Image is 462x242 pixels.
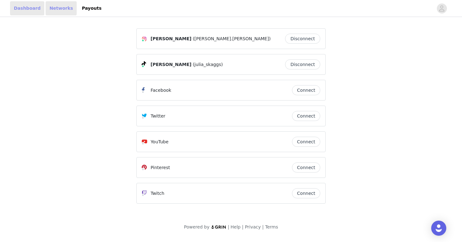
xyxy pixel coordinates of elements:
button: Connect [292,162,320,173]
span: (julia_skaggs) [193,61,223,68]
span: | [228,224,229,229]
span: [PERSON_NAME] [151,36,191,42]
p: Pinterest [151,164,170,171]
a: Payouts [78,1,105,15]
span: Powered by [184,224,209,229]
button: Connect [292,188,320,198]
p: YouTube [151,139,168,145]
p: Twitch [151,190,164,197]
div: Open Intercom Messenger [431,221,446,236]
a: Dashboard [10,1,44,15]
p: Twitter [151,113,165,119]
a: Privacy [245,224,261,229]
img: Instagram Icon [142,36,147,41]
span: ([PERSON_NAME].[PERSON_NAME]) [193,36,271,42]
span: | [242,224,244,229]
button: Connect [292,137,320,147]
button: Connect [292,85,320,95]
span: [PERSON_NAME] [151,61,191,68]
a: Help [231,224,241,229]
a: Networks [46,1,77,15]
span: | [262,224,264,229]
a: Terms [265,224,278,229]
div: avatar [439,3,445,14]
button: Connect [292,111,320,121]
p: Facebook [151,87,171,94]
img: logo [211,225,227,229]
button: Disconnect [285,59,320,69]
button: Disconnect [285,34,320,44]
